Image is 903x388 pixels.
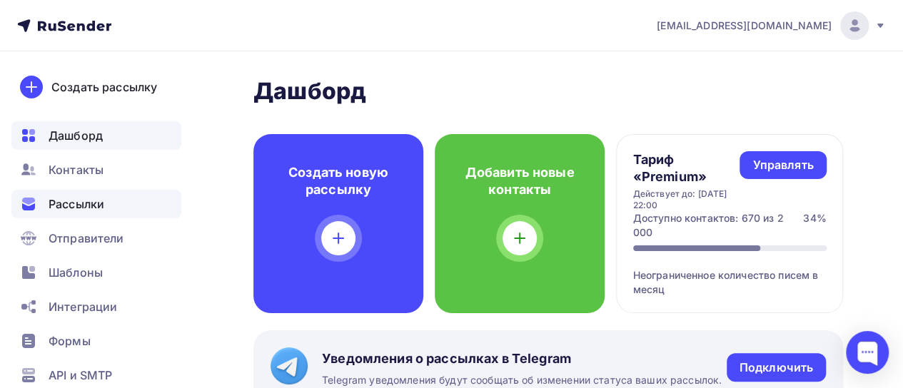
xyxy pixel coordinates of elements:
span: Контакты [49,161,104,178]
h4: Создать новую рассылку [276,164,400,198]
h2: Дашборд [253,77,843,106]
span: Интеграции [49,298,117,315]
span: Telegram уведомления будут сообщать об изменении статуса ваших рассылок. [322,373,722,387]
span: Дашборд [49,127,103,144]
a: Отправители [11,224,181,252]
a: Дашборд [11,121,181,150]
div: Неограниченное количество писем в месяц [633,251,827,297]
div: Создать рассылку [51,78,157,96]
div: 34% [803,211,826,240]
a: Формы [11,327,181,355]
div: Доступно контактов: 670 из 2 000 [633,211,804,240]
span: API и SMTP [49,367,112,384]
span: [EMAIL_ADDRESS][DOMAIN_NAME] [657,19,832,33]
div: Подключить [740,359,813,376]
div: Действует до: [DATE] 22:00 [633,188,740,211]
div: Управлять [752,157,813,173]
h4: Добавить новые контакты [458,164,582,198]
a: [EMAIL_ADDRESS][DOMAIN_NAME] [657,11,886,40]
a: Шаблоны [11,258,181,287]
span: Формы [49,332,91,349]
span: Уведомления о рассылках в Telegram [322,350,722,367]
a: Рассылки [11,190,181,218]
span: Рассылки [49,195,104,213]
span: Отправители [49,230,124,247]
h4: Тариф «Premium» [633,151,740,185]
a: Контакты [11,155,181,184]
span: Шаблоны [49,264,103,281]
